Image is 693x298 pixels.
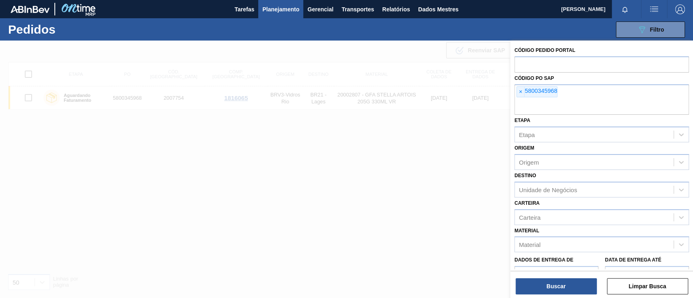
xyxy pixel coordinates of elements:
[514,266,598,282] input: dd/mm/aaaa
[514,173,536,178] font: Destino
[519,131,535,138] font: Etapa
[650,26,664,33] font: Filtro
[514,47,575,53] font: Código Pedido Portal
[235,6,255,13] font: Tarefas
[519,88,522,95] font: ×
[341,6,374,13] font: Transportes
[8,23,56,36] font: Pedidos
[382,6,410,13] font: Relatórios
[514,118,530,123] font: Etapa
[519,214,540,221] font: Carteira
[605,266,689,282] input: dd/mm/aaaa
[519,186,577,193] font: Unidade de Negócios
[519,241,540,248] font: Material
[514,75,554,81] font: Código PO SAP
[514,145,534,151] font: Origem
[418,6,459,13] font: Dados Mestres
[675,4,685,14] img: Sair
[605,257,661,263] font: Data de Entrega até
[11,6,50,13] img: TNhmsLtSVTkK8tSr43FrP2fwEKptu5GPRR3wAAAABJRU5ErkJggg==
[514,228,539,234] font: Material
[519,159,539,166] font: Origem
[262,6,299,13] font: Planejamento
[514,257,573,263] font: Dados de Entrega de
[616,21,685,38] button: Filtro
[307,6,333,13] font: Gerencial
[514,200,540,206] font: Carteira
[612,4,638,15] button: Notificações
[561,6,605,12] font: [PERSON_NAME]
[525,88,557,94] font: 5800345968
[649,4,659,14] img: ações do usuário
